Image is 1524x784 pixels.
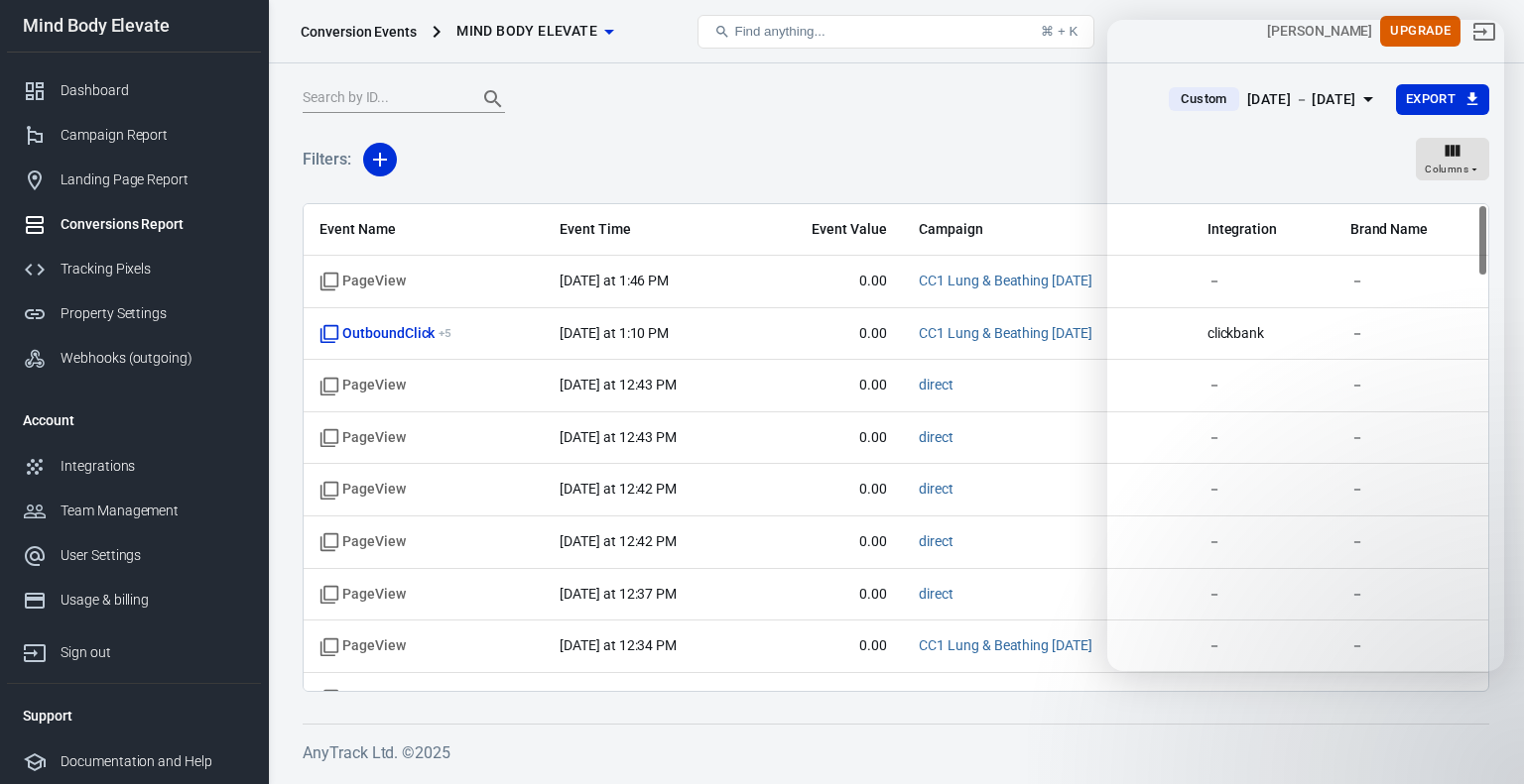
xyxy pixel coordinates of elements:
span: 0.00 [769,585,887,605]
div: Integrations [61,456,245,477]
input: Search by ID... [303,86,461,112]
span: CC1 Lung & Beathing 06.30.2025 [919,689,1092,709]
time: 2025-08-19T12:43:26-04:00 [560,377,677,392]
span: CC1 Lung & Beathing 06.30.2025 [919,324,1092,344]
span: Standard event name [319,585,406,605]
time: 2025-08-19T12:32:52-04:00 [560,690,677,706]
time: 2025-08-19T13:46:12-04:00 [560,273,669,288]
a: Team Management [7,489,261,533]
a: Dashboard [7,68,261,113]
a: User Settings [7,533,261,578]
iframe: Intercom live chat [1457,687,1504,734]
div: Campaign Report [61,125,245,146]
div: Mind Body Elevate [7,17,261,35]
button: Search [469,75,517,123]
div: Conversions Report [61,214,245,235]
span: 0.00 [769,376,887,395]
div: User Settings [61,545,245,566]
span: Standard event name [319,376,406,395]
a: Property Settings [7,291,261,336]
div: Landing Page Report [61,169,245,190]
sup: + 5 [439,326,451,340]
div: Property Settings [61,303,245,324]
time: 2025-08-19T12:34:54-04:00 [560,637,677,653]
li: Support [7,692,261,739]
span: Event Time [560,220,737,240]
h5: Filters: [303,128,351,191]
span: Standard event name [319,532,406,552]
button: Mind Body Elevate [448,13,621,50]
a: Conversions Report [7,202,261,247]
span: 0.00 [769,532,887,552]
time: 2025-08-19T12:37:13-04:00 [560,586,677,602]
div: Sign out [61,642,245,663]
span: direct [919,480,953,500]
a: Tracking Pixels [7,247,261,291]
span: － [1207,689,1319,709]
span: CC1 Lung & Beathing 06.30.2025 [919,272,1092,291]
div: Conversion Events [301,22,417,42]
span: 0.00 [769,689,887,709]
span: direct [919,376,953,395]
a: direct [919,481,953,497]
a: direct [919,533,953,549]
span: Standard event name [319,636,406,656]
h6: AnyTrack Ltd. © 2025 [303,740,1489,765]
time: 2025-08-19T12:43:00-04:00 [560,429,677,445]
span: Mind Body Elevate [456,19,597,44]
a: Campaign Report [7,113,261,158]
button: Find anything...⌘ + K [698,15,1094,49]
span: Standard event name [319,272,406,291]
a: direct [919,429,953,445]
span: Standard event name [319,428,406,448]
span: 0.00 [769,324,887,344]
button: Upgrade [1380,16,1460,47]
a: Usage & billing [7,578,261,622]
a: CC1 Lung & Beathing [DATE] [919,637,1092,653]
span: CC1 Lung & Beathing 06.30.2025 [919,636,1092,656]
div: Tracking Pixels [61,259,245,280]
span: 0.00 [769,480,887,500]
a: direct [919,586,953,602]
time: 2025-08-19T12:42:36-04:00 [560,481,677,497]
span: 0.00 [769,636,887,656]
span: Event Value [769,220,887,240]
span: direct [919,532,953,552]
div: Usage & billing [61,590,245,611]
span: direct [919,428,953,448]
span: Standard event name [319,689,406,709]
a: Integrations [7,444,261,489]
a: CC1 Lung & Beathing [DATE] [919,325,1092,341]
div: ⌘ + K [1041,24,1078,39]
time: 2025-08-19T12:42:09-04:00 [560,533,677,549]
div: scrollable content [304,204,1488,691]
span: Find anything... [734,24,825,39]
a: Webhooks (outgoing) [7,336,261,381]
a: Sign out [1460,8,1508,56]
div: Team Management [61,501,245,521]
a: Sign out [7,622,261,675]
a: CC1 Lung & Beathing [DATE] [919,690,1092,706]
li: Account [7,396,261,444]
a: Landing Page Report [7,158,261,202]
a: direct [919,377,953,392]
a: CC1 Lung & Beathing [DATE] [919,273,1092,288]
span: Campaign [919,220,1176,240]
time: 2025-08-19T13:10:20-04:00 [560,325,669,341]
span: 0.00 [769,428,887,448]
span: Event Name [319,220,528,240]
div: Documentation and Help [61,751,245,772]
span: Standard event name [319,480,406,500]
div: Webhooks (outgoing) [61,348,245,369]
span: direct [919,585,953,605]
div: Dashboard [61,80,245,101]
span: OutboundClick [319,324,451,344]
span: 0.00 [769,272,887,291]
iframe: Intercom live chat [1107,20,1504,671]
span: － [1350,689,1472,709]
